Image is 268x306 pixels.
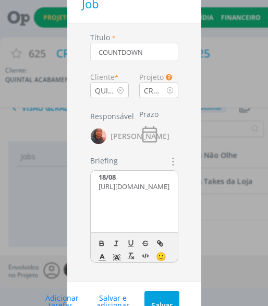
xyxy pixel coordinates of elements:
div: QUINTAL ACABAMENTOS [91,85,117,96]
span: Cor do Texto [95,250,109,262]
label: Responsável [90,111,134,122]
label: Prazo [139,109,159,120]
button: C[PERSON_NAME] [90,126,170,147]
span: 🙂 [156,251,166,262]
button: 🙂 [153,250,168,262]
img: C [91,128,106,144]
p: [URL][DOMAIN_NAME] [99,182,170,191]
div: CRONOGRAMA DIGITAL - 2025 [144,85,166,96]
div: Cliente [90,72,129,83]
div: CRONOGRAMA DIGITAL - 2025 [140,85,166,96]
span: Cor de Fundo [109,250,124,262]
strong: 18/08 [99,172,116,182]
div: Projeto [139,72,178,83]
label: Título [90,32,110,43]
span: [PERSON_NAME] [111,133,169,140]
div: QUINTAL ACABAMENTOS [95,85,117,96]
label: Briefing [90,155,118,166]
